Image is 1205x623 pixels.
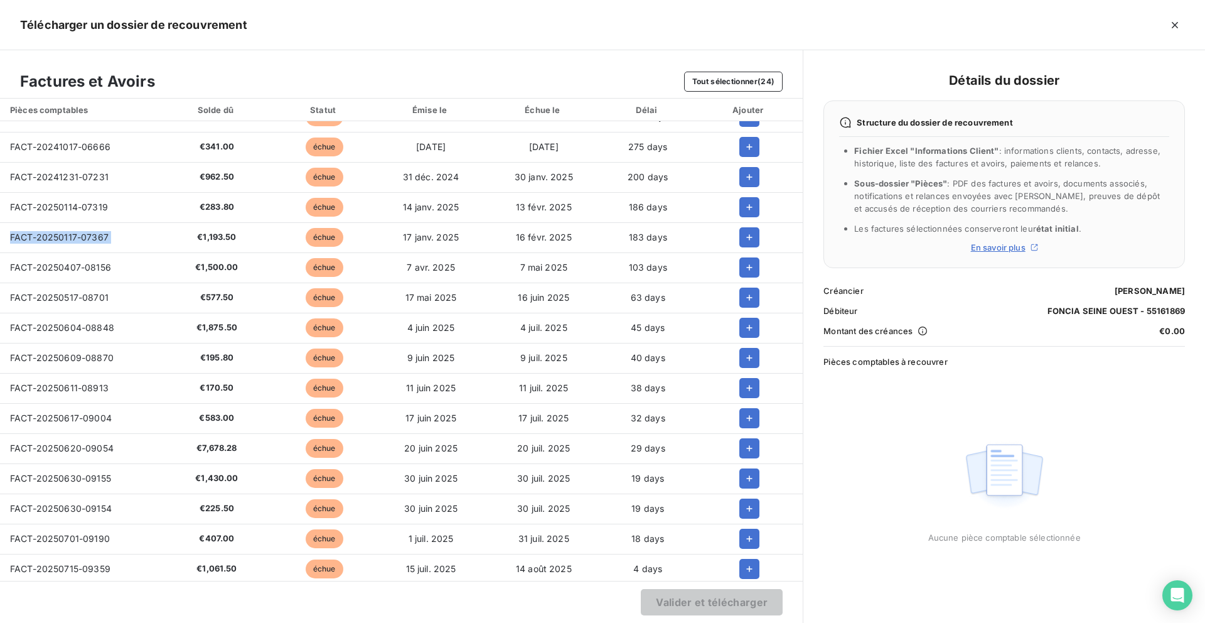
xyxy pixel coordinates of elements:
span: FONCIA SEINE OUEST - 55161869 [1047,306,1185,316]
td: 30 juin 2025 [375,463,487,494]
span: échue [306,198,343,217]
span: FACT-20250517-08701 [10,292,109,303]
td: 16 juin 2025 [487,283,600,313]
button: Tout sélectionner(24) [684,72,783,92]
td: 17 juin 2025 [375,403,487,433]
span: FACT-20241017-06666 [10,141,110,152]
span: FACT-20250604-08848 [10,322,114,333]
span: €283.80 [170,201,264,214]
span: €170.50 [170,382,264,394]
td: 63 days [601,283,696,313]
div: Ajouter [698,104,800,116]
span: FACT-20250630-09154 [10,503,112,514]
span: FACT-20250611-08913 [10,382,109,393]
span: FACT-20250630-09155 [10,473,111,484]
td: 13 févr. 2025 [487,192,600,222]
td: 1 juil. 2025 [375,524,487,554]
span: €1,193.50 [170,231,264,244]
span: €7,678.28 [170,442,264,455]
span: FACT-20250114-07319 [10,202,108,212]
td: 103 days [601,252,696,283]
span: échue [306,349,343,367]
div: Échue le [490,104,597,116]
td: 30 juin 2025 [375,494,487,524]
td: 19 days [601,494,696,524]
span: échue [306,469,343,488]
span: [PERSON_NAME] [1115,286,1185,296]
span: FACT-20250715-09359 [10,563,110,574]
img: empty state [964,437,1044,515]
td: [DATE] [487,132,600,162]
div: Délai [603,104,694,116]
td: 30 juil. 2025 [487,494,600,524]
td: 30 janv. 2025 [487,162,600,192]
td: 14 janv. 2025 [375,192,487,222]
td: 31 déc. 2024 [375,162,487,192]
span: €1,061.50 [170,563,264,575]
span: €962.50 [170,171,264,183]
span: €407.00 [170,533,264,545]
td: 15 juil. 2025 [375,554,487,584]
span: €1,875.50 [170,322,264,334]
span: €1,430.00 [170,472,264,485]
button: Valider et télécharger [641,589,783,615]
span: €0.00 [1159,326,1185,336]
span: échue [306,168,343,187]
span: Créancier [823,286,863,296]
div: Solde dû [163,104,272,116]
td: 19 days [601,463,696,494]
td: 17 mai 2025 [375,283,487,313]
span: Débiteur [823,306,857,316]
td: 11 juil. 2025 [487,373,600,403]
td: 4 juin 2025 [375,313,487,343]
td: 20 juil. 2025 [487,433,600,463]
h3: Factures et Avoirs [20,70,155,93]
div: Émise le [377,104,485,116]
span: FACT-20250609-08870 [10,352,114,363]
span: échue [306,258,343,277]
span: Fichier Excel "Informations Client" [854,146,999,156]
td: 14 août 2025 [487,554,600,584]
td: 40 days [601,343,696,373]
h5: Télécharger un dossier de recouvrement [20,16,247,34]
span: €577.50 [170,291,264,304]
td: 20 juin 2025 [375,433,487,463]
span: échue [306,499,343,518]
span: €341.00 [170,141,264,153]
span: échue [306,318,343,337]
span: Structure du dossier de recouvrement [857,117,1012,127]
span: : informations clients, contacts, adresse, historique, liste des factures et avoirs, paiements et... [854,146,1160,168]
span: FACT-20250117-07367 [10,232,109,242]
span: échue [306,228,343,247]
div: Pièces comptables [3,104,158,116]
span: échue [306,560,343,578]
span: €195.80 [170,352,264,364]
td: 7 avr. 2025 [375,252,487,283]
span: échue [306,529,343,548]
td: 32 days [601,403,696,433]
td: 9 juil. 2025 [487,343,600,373]
td: 29 days [601,433,696,463]
span: FACT-20241231-07231 [10,171,109,182]
span: Aucune pièce comptable sélectionnée [928,533,1081,543]
span: FACT-20250617-09004 [10,413,112,423]
h4: Détails du dossier [823,70,1185,90]
span: échue [306,409,343,428]
span: Pièces comptables à recouvrer [823,357,1185,367]
span: En savoir plus [971,242,1026,252]
td: 17 juil. 2025 [487,403,600,433]
span: FACT-20250407-08156 [10,262,111,273]
td: 9 juin 2025 [375,343,487,373]
td: 200 days [601,162,696,192]
span: Sous-dossier "Pièces" [854,178,947,188]
td: 11 juin 2025 [375,373,487,403]
td: 275 days [601,132,696,162]
td: 7 mai 2025 [487,252,600,283]
td: 186 days [601,192,696,222]
span: €583.00 [170,412,264,425]
div: Statut [276,104,372,116]
td: 4 days [601,554,696,584]
td: 31 juil. 2025 [487,524,600,554]
td: 16 févr. 2025 [487,222,600,252]
span: échue [306,379,343,398]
